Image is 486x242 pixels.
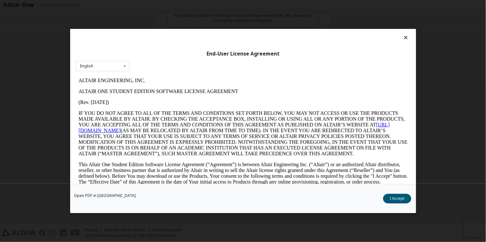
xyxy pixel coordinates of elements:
[383,194,411,203] button: I Accept
[74,194,136,198] a: Open PDF in [GEOGRAPHIC_DATA]
[3,47,314,58] a: [URL][DOMAIN_NAME]
[3,24,332,30] p: (Rev. [DATE])
[3,35,332,82] p: IF YOU DO NOT AGREE TO ALL OF THE TERMS AND CONDITIONS SET FORTH BELOW, YOU MAY NOT ACCESS OR USE...
[3,13,332,19] p: ALTAIR ONE STUDENT EDITION SOFTWARE LICENSE AGREEMENT
[3,87,332,110] p: This Altair One Student Edition Software License Agreement (“Agreement”) is between Altair Engine...
[3,3,332,8] p: ALTAIR ENGINEERING, INC.
[80,64,93,68] div: English
[76,51,410,57] div: End-User License Agreement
